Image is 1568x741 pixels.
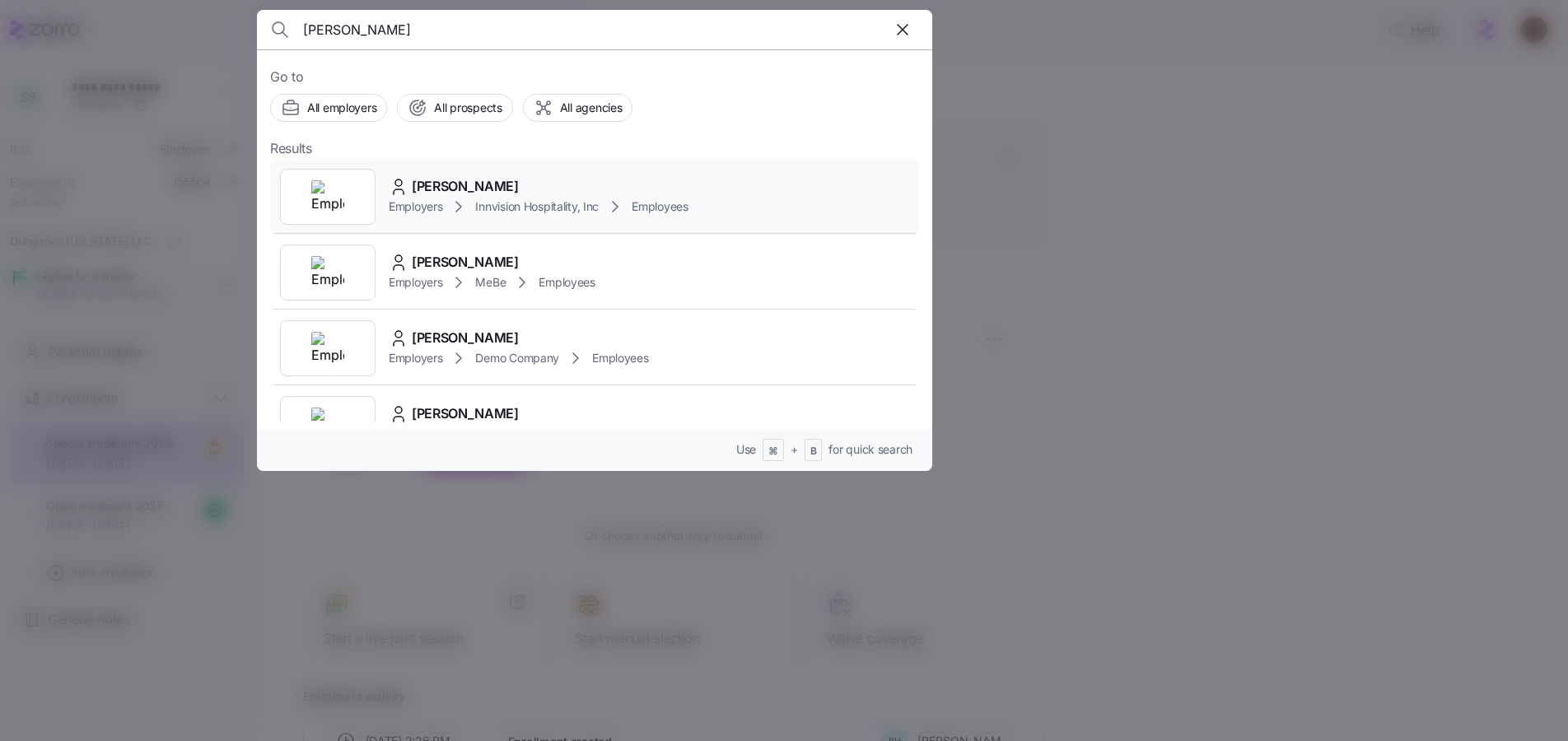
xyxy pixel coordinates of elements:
span: + [791,441,798,458]
span: Employers [389,198,442,215]
span: Employers [389,350,442,366]
span: Employers [389,274,442,291]
span: All prospects [434,100,502,116]
span: [PERSON_NAME] [412,328,519,348]
span: [PERSON_NAME] [412,176,519,197]
span: All employers [307,100,376,116]
span: Employees [632,198,688,215]
span: Use [736,441,756,458]
span: Demo Company [475,350,559,366]
img: Employer logo [311,256,344,289]
span: for quick search [828,441,912,458]
span: Innvision Hospitality, Inc [475,198,599,215]
span: B [810,445,817,459]
button: All agencies [523,94,633,122]
span: All agencies [560,100,623,116]
span: Employees [592,350,648,366]
img: Employer logo [311,332,344,365]
span: Go to [270,67,919,87]
span: Results [270,138,312,159]
button: All prospects [397,94,512,122]
span: Employees [539,274,595,291]
img: Employer logo [311,408,344,440]
img: Employer logo [311,180,344,213]
span: [PERSON_NAME] [412,403,519,424]
span: ⌘ [768,445,778,459]
span: MeBe [475,274,506,291]
span: [PERSON_NAME] [412,252,519,273]
button: All employers [270,94,387,122]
